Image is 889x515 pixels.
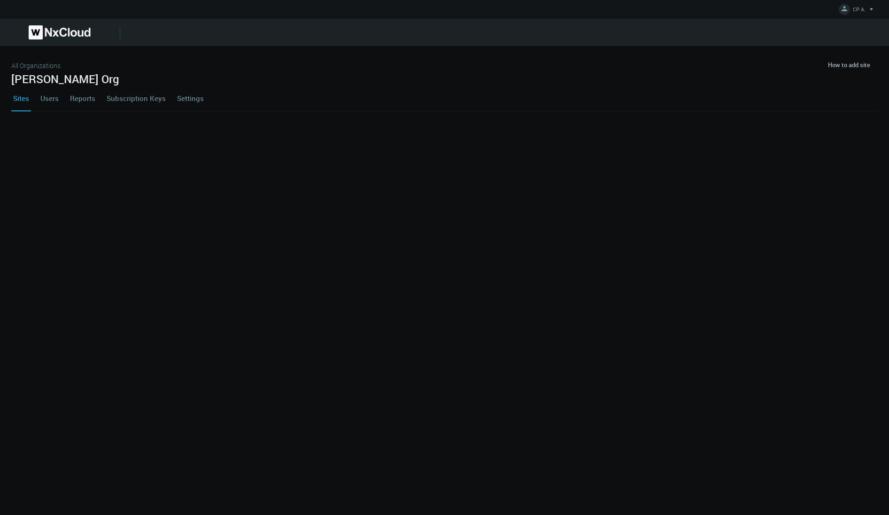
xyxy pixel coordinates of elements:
a: All Organizations [11,61,61,70]
h2: [PERSON_NAME] Org [11,72,878,86]
span: How to add site [828,61,870,69]
a: Users [39,86,61,111]
a: Settings [175,86,206,111]
a: Subscription Keys [105,86,168,111]
span: CP A. [853,6,866,16]
button: How to add site [820,57,878,72]
a: Sites [11,86,31,111]
a: Reports [68,86,97,111]
img: Nx Cloud logo [29,25,91,39]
